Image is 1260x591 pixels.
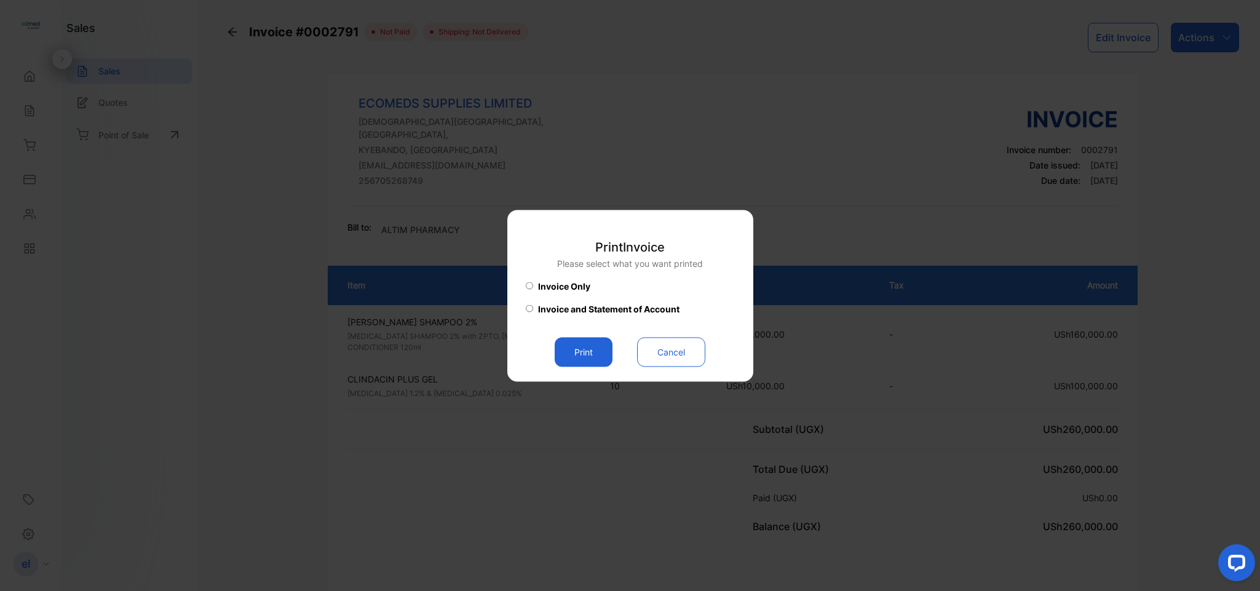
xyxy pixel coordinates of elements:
[538,302,680,315] span: Invoice and Statement of Account
[637,337,705,367] button: Cancel
[538,279,590,292] span: Invoice Only
[557,237,703,256] p: Print Invoice
[1208,539,1260,591] iframe: LiveChat chat widget
[555,337,612,367] button: Print
[557,256,703,269] p: Please select what you want printed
